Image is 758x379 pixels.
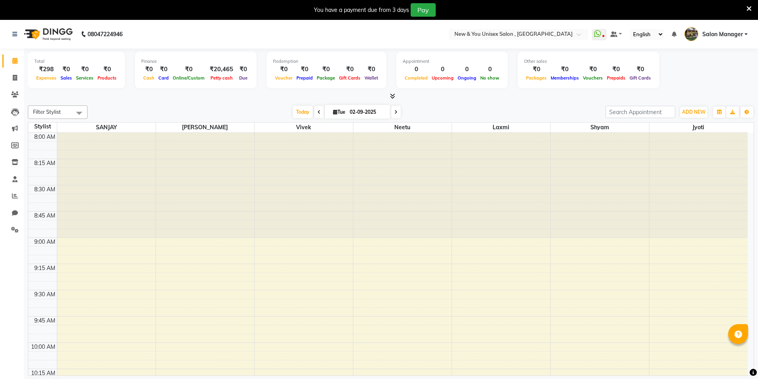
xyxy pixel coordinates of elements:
span: Upcoming [430,75,456,81]
div: ₹298 [34,65,58,74]
div: 0 [478,65,501,74]
span: Gift Cards [337,75,362,81]
div: Finance [141,58,250,65]
div: ₹0 [294,65,315,74]
div: ₹0 [156,65,171,74]
span: Services [74,75,95,81]
div: ₹0 [273,65,294,74]
div: ₹0 [95,65,119,74]
span: Today [293,106,313,118]
div: 10:00 AM [29,343,57,351]
span: Package [315,75,337,81]
div: ₹0 [141,65,156,74]
div: 0 [403,65,430,74]
div: 9:15 AM [33,264,57,272]
input: Search Appointment [606,106,675,118]
span: Completed [403,75,430,81]
span: Wallet [362,75,380,81]
div: 10:15 AM [29,369,57,377]
div: ₹0 [337,65,362,74]
div: Other sales [524,58,653,65]
div: Stylist [28,122,57,131]
div: ₹0 [236,65,250,74]
div: 9:00 AM [33,238,57,246]
div: 8:00 AM [33,133,57,141]
span: Salon Manager [702,30,743,39]
div: ₹0 [549,65,581,74]
img: logo [20,23,75,45]
span: Online/Custom [171,75,207,81]
div: Total [34,58,119,65]
span: Card [156,75,171,81]
div: ₹0 [362,65,380,74]
div: 8:15 AM [33,159,57,167]
b: 08047224946 [88,23,123,45]
span: laxmi [452,122,550,132]
div: ₹0 [315,65,337,74]
div: ₹0 [58,65,74,74]
div: ₹0 [605,65,627,74]
span: [PERSON_NAME] [156,122,254,132]
div: 0 [430,65,456,74]
span: ADD NEW [682,109,705,115]
span: Sales [58,75,74,81]
div: ₹0 [74,65,95,74]
span: Gift Cards [627,75,653,81]
span: Petty cash [208,75,235,81]
span: Prepaid [294,75,315,81]
div: 9:45 AM [33,317,57,325]
div: 8:30 AM [33,185,57,194]
div: ₹0 [524,65,549,74]
div: ₹0 [581,65,605,74]
span: Shyam [551,122,649,132]
span: Products [95,75,119,81]
span: Tue [331,109,347,115]
span: Voucher [273,75,294,81]
div: Appointment [403,58,501,65]
div: You have a payment due from 3 days [314,6,409,14]
span: Vivek [255,122,353,132]
span: Packages [524,75,549,81]
span: Expenses [34,75,58,81]
span: SANJAY [57,122,156,132]
span: Jyoti [649,122,748,132]
img: Salon Manager [684,27,698,41]
span: Due [237,75,249,81]
button: ADD NEW [680,107,707,118]
span: Filter Stylist [33,109,61,115]
button: Pay [411,3,436,17]
div: ₹0 [171,65,207,74]
span: No show [478,75,501,81]
div: ₹0 [627,65,653,74]
span: Cash [141,75,156,81]
div: Redemption [273,58,380,65]
span: Prepaids [605,75,627,81]
span: Vouchers [581,75,605,81]
input: 2025-09-02 [347,106,387,118]
div: 9:30 AM [33,290,57,299]
div: 8:45 AM [33,212,57,220]
div: ₹20,465 [207,65,236,74]
span: Memberships [549,75,581,81]
div: 0 [456,65,478,74]
span: Neetu [353,122,452,132]
span: Ongoing [456,75,478,81]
